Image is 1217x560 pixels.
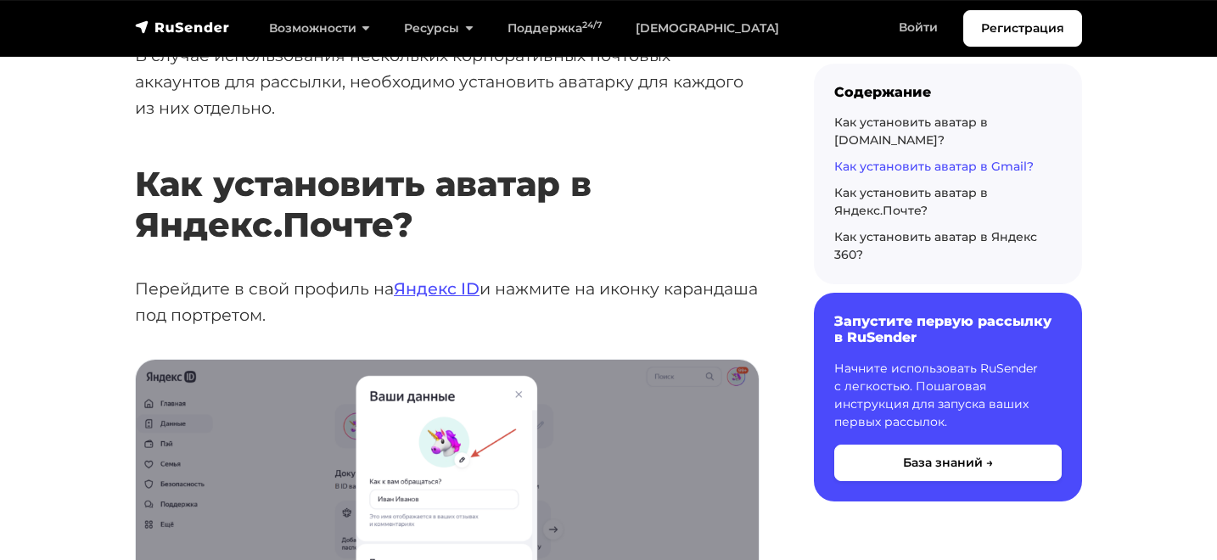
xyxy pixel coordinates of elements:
[135,42,760,120] p: В случае использования нескольких корпоративных почтовых аккаунтов для рассылки, необходимо устан...
[834,159,1034,174] a: Как установить аватар в Gmail?
[135,114,760,245] h2: Как установить аватар в Яндекс.Почте?
[582,20,602,31] sup: 24/7
[834,313,1062,345] h6: Запустите первую рассылку в RuSender
[882,10,955,45] a: Войти
[135,19,230,36] img: RuSender
[135,276,760,328] p: Перейдите в свой профиль на и нажмите на иконку карандаша под портретом.
[963,10,1082,47] a: Регистрация
[387,11,490,46] a: Ресурсы
[834,229,1037,262] a: Как установить аватар в Яндекс 360?
[491,11,619,46] a: Поддержка24/7
[814,293,1082,501] a: Запустите первую рассылку в RuSender Начните использовать RuSender с легкостью. Пошаговая инструк...
[834,360,1062,431] p: Начните использовать RuSender с легкостью. Пошаговая инструкция для запуска ваших первых рассылок.
[834,185,988,218] a: Как установить аватар в Яндекс.Почте?
[619,11,796,46] a: [DEMOGRAPHIC_DATA]
[252,11,387,46] a: Возможности
[394,278,480,299] a: Яндекс ID
[834,84,1062,100] div: Содержание
[834,445,1062,481] button: База знаний →
[834,115,988,148] a: Как установить аватар в [DOMAIN_NAME]?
